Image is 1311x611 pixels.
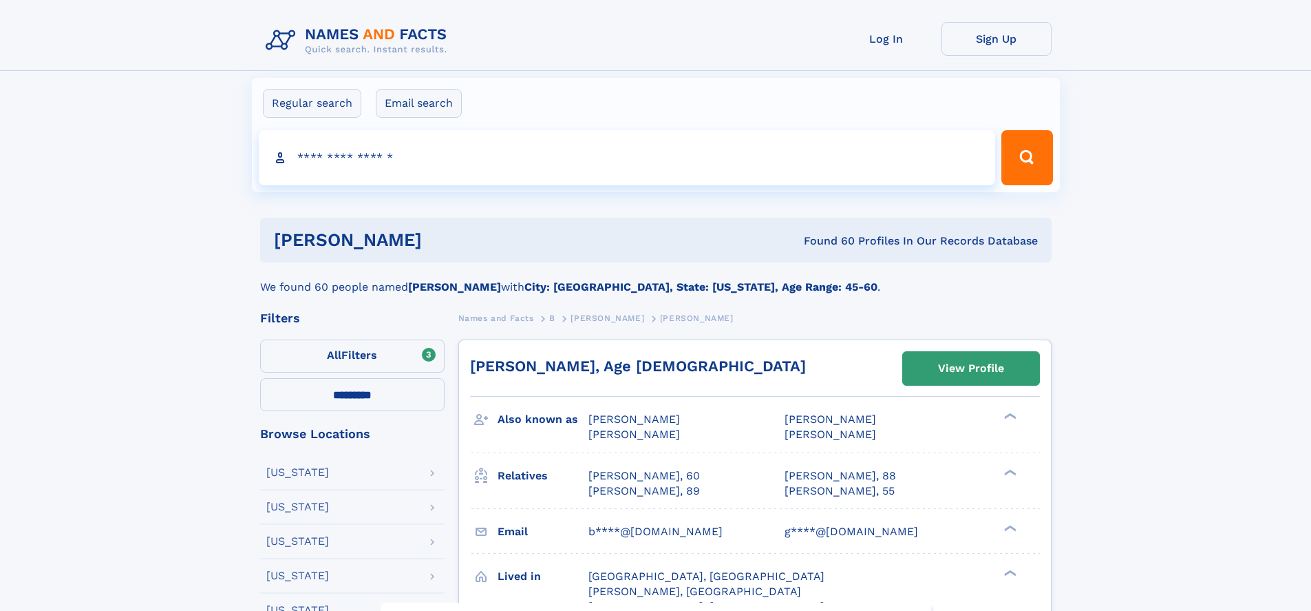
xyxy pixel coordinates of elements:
[408,280,501,293] b: [PERSON_NAME]
[260,22,458,59] img: Logo Names and Facts
[259,130,996,185] input: search input
[588,413,680,426] span: [PERSON_NAME]
[785,484,895,499] a: [PERSON_NAME], 55
[524,280,877,293] b: City: [GEOGRAPHIC_DATA], State: [US_STATE], Age Range: 45-60
[266,467,329,478] div: [US_STATE]
[588,585,801,598] span: [PERSON_NAME], [GEOGRAPHIC_DATA]
[266,501,329,512] div: [US_STATE]
[274,231,613,249] h1: [PERSON_NAME]
[498,464,588,488] h3: Relatives
[588,468,700,484] a: [PERSON_NAME], 60
[498,520,588,543] h3: Email
[588,484,700,499] a: [PERSON_NAME], 89
[903,352,1039,385] a: View Profile
[1001,568,1017,577] div: ❯
[458,309,534,327] a: Names and Facts
[327,349,341,362] span: All
[941,22,1052,56] a: Sign Up
[1001,412,1017,421] div: ❯
[470,358,806,375] a: [PERSON_NAME], Age [DEMOGRAPHIC_DATA]
[549,309,555,327] a: B
[260,312,445,324] div: Filters
[588,570,824,583] span: [GEOGRAPHIC_DATA], [GEOGRAPHIC_DATA]
[785,468,896,484] a: [PERSON_NAME], 88
[1001,130,1052,185] button: Search Button
[376,89,462,118] label: Email search
[263,89,361,118] label: Regular search
[785,413,876,426] span: [PERSON_NAME]
[266,570,329,581] div: [US_STATE]
[498,408,588,431] h3: Also known as
[571,309,644,327] a: [PERSON_NAME]
[549,313,555,323] span: B
[260,340,445,373] label: Filters
[260,428,445,440] div: Browse Locations
[260,262,1052,296] div: We found 60 people named with .
[1001,524,1017,532] div: ❯
[612,234,1038,249] div: Found 60 Profiles In Our Records Database
[785,428,876,441] span: [PERSON_NAME]
[588,428,680,441] span: [PERSON_NAME]
[831,22,941,56] a: Log In
[660,313,734,323] span: [PERSON_NAME]
[571,313,644,323] span: [PERSON_NAME]
[938,353,1004,384] div: View Profile
[498,565,588,588] h3: Lived in
[1001,468,1017,477] div: ❯
[266,536,329,547] div: [US_STATE]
